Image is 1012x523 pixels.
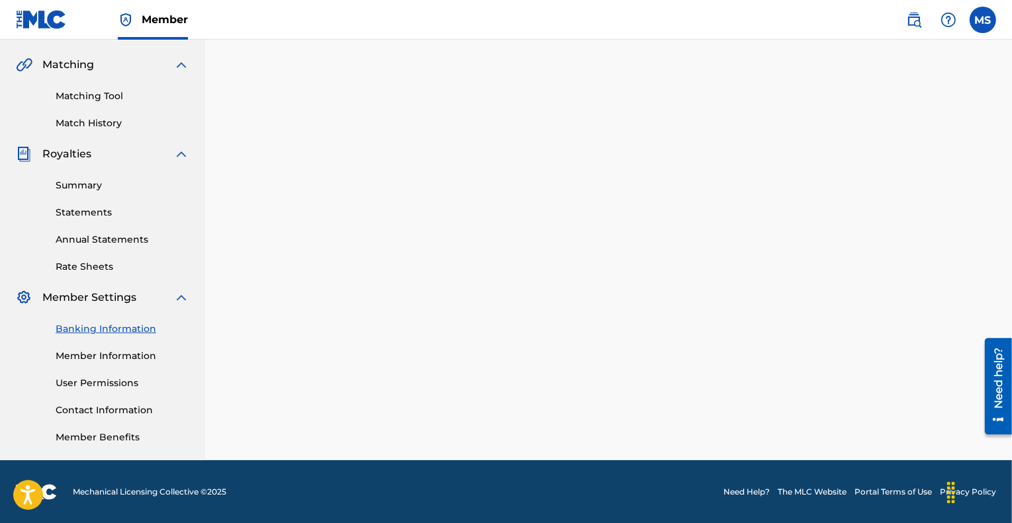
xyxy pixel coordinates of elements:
img: Member Settings [16,290,32,305]
img: Top Rightsholder [118,12,134,28]
a: Statements [56,206,189,220]
a: Rate Sheets [56,260,189,274]
a: Annual Statements [56,233,189,247]
a: Match History [56,116,189,130]
img: Matching [16,57,32,73]
a: Banking Information [56,322,189,336]
a: Privacy Policy [940,486,996,498]
span: Member Settings [42,290,136,305]
div: Help [935,7,962,33]
span: Royalties [42,146,91,162]
img: expand [173,146,189,162]
img: expand [173,57,189,73]
a: User Permissions [56,376,189,390]
img: logo [16,484,57,500]
a: Public Search [901,7,927,33]
img: help [941,12,956,28]
div: User Menu [970,7,996,33]
div: Drag [941,473,962,512]
a: The MLC Website [778,486,847,498]
a: Contact Information [56,403,189,417]
a: Need Help? [723,486,770,498]
a: Summary [56,179,189,192]
a: Member Information [56,349,189,363]
span: Matching [42,57,94,73]
img: Royalties [16,146,32,162]
a: Member Benefits [56,430,189,444]
a: Portal Terms of Use [854,486,932,498]
span: Mechanical Licensing Collective © 2025 [73,486,226,498]
img: expand [173,290,189,305]
img: search [906,12,922,28]
span: Member [142,12,188,27]
a: Matching Tool [56,89,189,103]
iframe: Resource Center [975,333,1012,439]
img: MLC Logo [16,10,67,29]
iframe: Chat Widget [946,460,1012,523]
